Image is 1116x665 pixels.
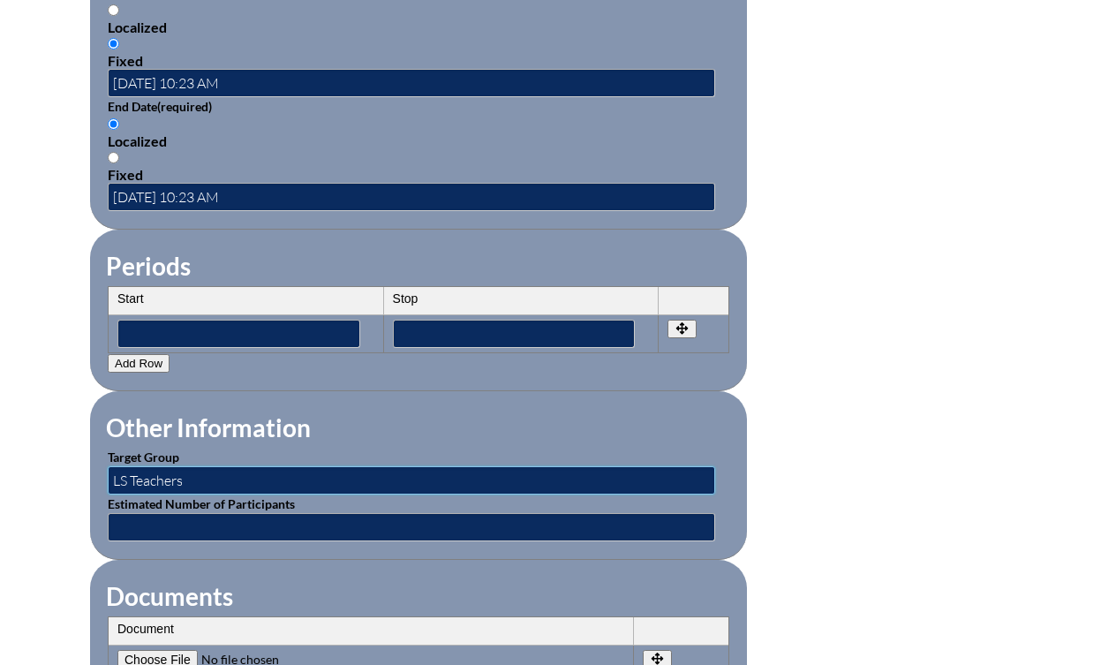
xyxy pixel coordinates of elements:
label: Target Group [108,450,179,465]
div: Localized [108,19,729,35]
label: Estimated Number of Participants [108,496,295,511]
div: Fixed [108,166,729,183]
legend: Other Information [104,412,313,442]
input: Fixed [108,38,119,49]
span: (required) [157,99,212,114]
input: Localized [108,118,119,130]
input: Localized [108,4,119,16]
div: Fixed [108,52,729,69]
th: Start [109,287,384,315]
input: Fixed [108,152,119,163]
th: Document [109,617,634,646]
legend: Documents [104,581,235,611]
div: Localized [108,132,729,149]
th: Stop [384,287,660,315]
label: End Date [108,99,212,114]
button: Add Row [108,354,170,373]
legend: Periods [104,251,192,281]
